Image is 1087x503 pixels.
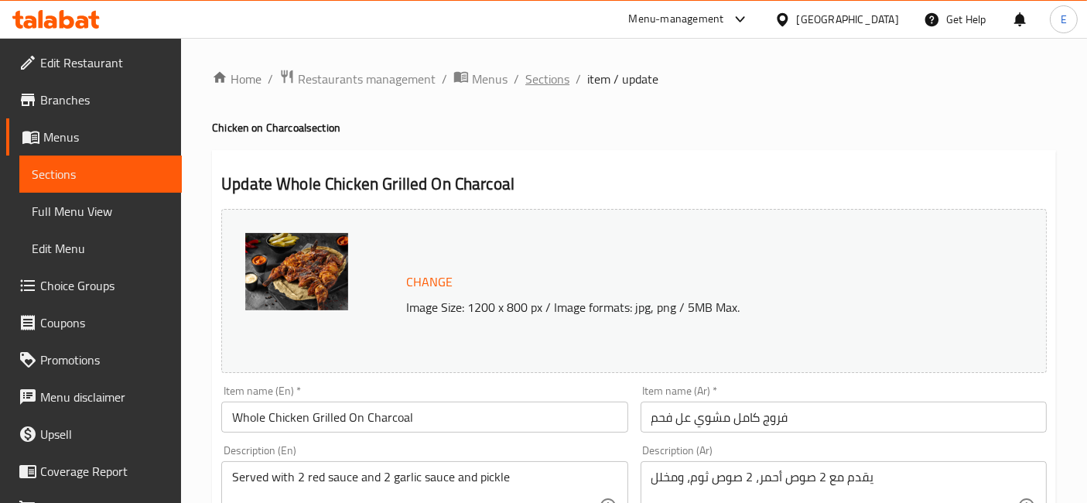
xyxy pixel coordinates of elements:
a: Full Menu View [19,193,182,230]
span: Restaurants management [298,70,436,88]
span: Menus [472,70,508,88]
span: Menus [43,128,169,146]
li: / [268,70,273,88]
span: Upsell [40,425,169,443]
span: Choice Groups [40,276,169,295]
a: Coverage Report [6,453,182,490]
p: Image Size: 1200 x 800 px / Image formats: jpg, png / 5MB Max. [400,298,983,317]
li: / [514,70,519,88]
span: Edit Restaurant [40,53,169,72]
a: Home [212,70,261,88]
div: [GEOGRAPHIC_DATA] [797,11,899,28]
a: Menu disclaimer [6,378,182,416]
span: E [1061,11,1067,28]
button: Change [400,266,459,298]
span: Change [406,271,453,293]
a: Edit Menu [19,230,182,267]
nav: breadcrumb [212,69,1056,89]
div: Menu-management [629,10,724,29]
a: Edit Restaurant [6,44,182,81]
span: Edit Menu [32,239,169,258]
input: Enter name Ar [641,402,1047,433]
span: Promotions [40,351,169,369]
input: Enter name En [221,402,627,433]
span: Full Menu View [32,202,169,221]
a: Branches [6,81,182,118]
a: Sections [19,156,182,193]
img: mmw_638703063056165809 [245,233,348,310]
span: Coverage Report [40,462,169,481]
span: Branches [40,91,169,109]
a: Menus [453,69,508,89]
a: Upsell [6,416,182,453]
a: Coupons [6,304,182,341]
span: item / update [587,70,658,88]
h4: Chicken on Charcoal section [212,120,1056,135]
a: Restaurants management [279,69,436,89]
a: Menus [6,118,182,156]
span: Sections [32,165,169,183]
li: / [576,70,581,88]
li: / [442,70,447,88]
span: Menu disclaimer [40,388,169,406]
a: Sections [525,70,569,88]
a: Promotions [6,341,182,378]
span: Coupons [40,313,169,332]
a: Choice Groups [6,267,182,304]
h2: Update Whole Chicken Grilled On Charcoal [221,173,1047,196]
